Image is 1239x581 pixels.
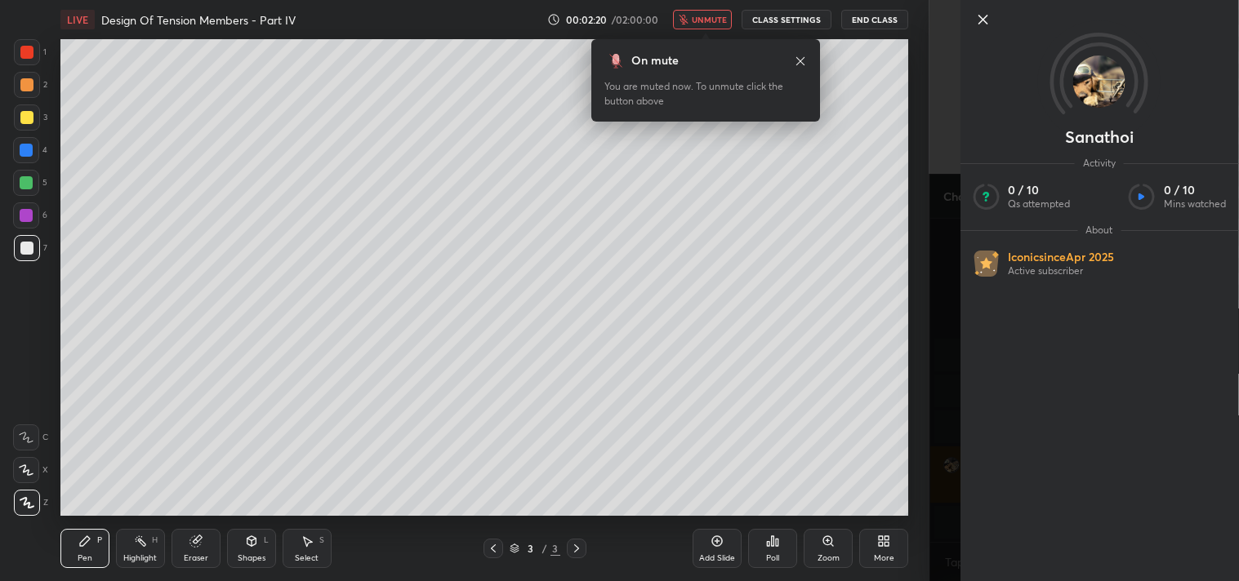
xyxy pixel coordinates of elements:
div: 2 [14,72,47,98]
div: 5 [13,170,47,196]
div: Pen [78,554,92,562]
div: P [97,536,102,544]
div: 3 [550,541,560,556]
div: Add Slide [699,554,735,562]
div: Highlight [123,554,157,562]
div: 3 [14,104,47,131]
span: unmute [692,14,727,25]
p: 0 / 10 [1008,183,1070,197]
button: unmute [673,10,732,29]
div: 1 [14,39,47,65]
div: H [152,536,158,544]
button: End Class [841,10,908,29]
button: CLASS SETTINGS [742,10,831,29]
div: / [542,543,547,553]
div: L [264,536,269,544]
div: C [13,424,48,450]
p: Mins watched [1164,197,1226,211]
div: Select [295,554,319,562]
p: Active subscriber [1008,264,1114,277]
h4: Design Of Tension Members - Part IV [101,12,296,28]
div: Zoom [818,554,840,562]
div: 3 [523,543,539,553]
p: 0 / 10 [1164,183,1226,197]
span: Activity [1075,157,1124,170]
img: 6b0757e795764d8d9bf1b4b6d578f8d6.jpg [1073,55,1125,108]
div: LIVE [60,10,95,29]
p: Sanathoi [1065,131,1134,144]
div: S [319,536,324,544]
div: Shapes [238,554,265,562]
p: Qs attempted [1008,197,1070,211]
div: On mute [631,52,679,69]
div: More [874,554,894,562]
div: 6 [13,202,47,228]
div: 7 [14,235,47,261]
div: Z [14,490,48,516]
div: 4 [13,137,47,163]
span: About [1077,224,1121,237]
div: You are muted now. To unmute click the button above [604,79,807,109]
p: Iconic since Apr 2025 [1008,250,1114,264]
div: Eraser [184,554,208,562]
div: X [13,457,48,483]
div: Poll [766,554,779,562]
